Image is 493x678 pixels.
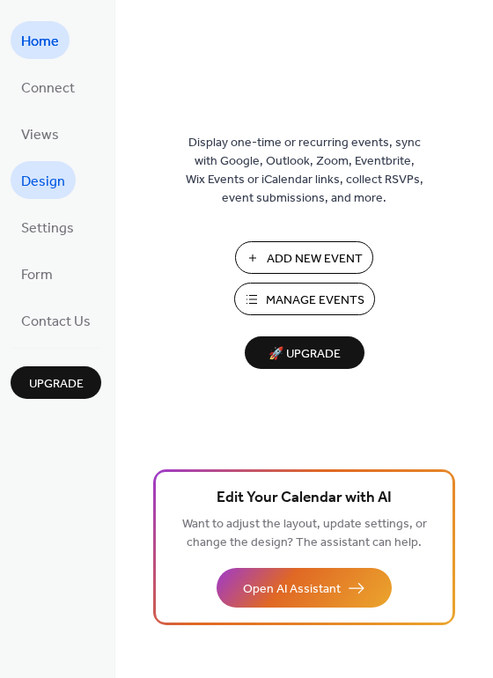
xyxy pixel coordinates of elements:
span: Upgrade [29,375,84,394]
a: Connect [11,68,85,106]
span: Manage Events [266,291,364,310]
span: Design [21,168,65,195]
span: Want to adjust the layout, update settings, or change the design? The assistant can help. [182,512,427,555]
span: Contact Us [21,308,91,335]
span: Add New Event [267,250,363,269]
a: Home [11,21,70,59]
button: Upgrade [11,366,101,399]
a: Contact Us [11,301,101,339]
span: Form [21,262,53,289]
a: Form [11,254,63,292]
span: Settings [21,215,74,242]
button: Manage Events [234,283,375,315]
span: Display one-time or recurring events, sync with Google, Outlook, Zoom, Eventbrite, Wix Events or ... [186,134,423,208]
span: Open AI Assistant [243,580,341,599]
span: Connect [21,75,75,102]
button: 🚀 Upgrade [245,336,364,369]
span: Home [21,28,59,55]
span: Views [21,122,59,149]
a: Design [11,161,76,199]
a: Views [11,114,70,152]
span: Edit Your Calendar with AI [217,486,392,511]
a: Settings [11,208,85,246]
span: 🚀 Upgrade [255,343,354,366]
button: Add New Event [235,241,373,274]
button: Open AI Assistant [217,568,392,608]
